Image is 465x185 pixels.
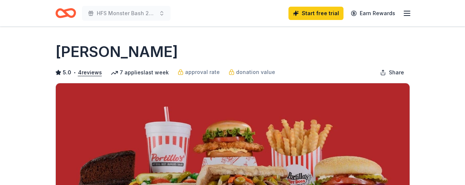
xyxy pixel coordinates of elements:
a: Home [55,4,76,22]
div: 7 applies last week [111,68,169,77]
span: Share [389,68,404,77]
span: approval rate [185,68,220,77]
span: 5.0 [63,68,71,77]
button: 4reviews [78,68,102,77]
a: Earn Rewards [346,7,400,20]
h1: [PERSON_NAME] [55,41,178,62]
button: Share [374,65,410,80]
a: approval rate [178,68,220,77]
span: • [73,70,76,75]
a: Start free trial [288,7,343,20]
button: HFS Monster Bash 2025 [82,6,171,21]
span: HFS Monster Bash 2025 [97,9,156,18]
span: donation value [236,68,275,77]
a: donation value [229,68,275,77]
